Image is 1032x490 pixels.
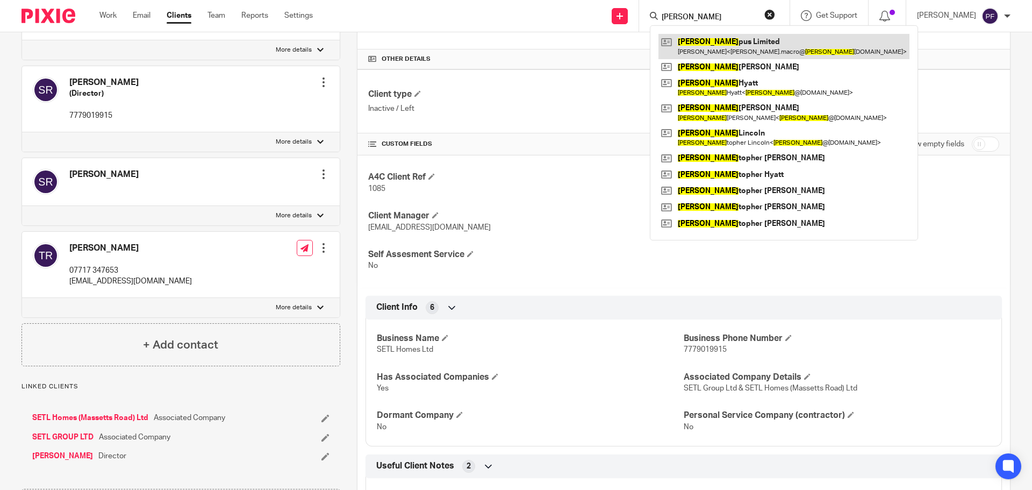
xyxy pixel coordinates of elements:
span: Client Info [376,302,418,313]
p: 7779019915 [69,110,139,121]
img: Pixie [21,9,75,23]
h4: Self Assesment Service [368,249,684,260]
a: SETL Homes (Massetts Road) Ltd [32,413,148,423]
p: [EMAIL_ADDRESS][DOMAIN_NAME] [69,276,192,287]
span: Director [98,451,126,461]
h4: Personal Service Company (contractor) [684,410,991,421]
a: Team [207,10,225,21]
a: Email [133,10,150,21]
span: 2 [467,461,471,472]
a: Settings [284,10,313,21]
span: SETL Homes Ltd [377,346,433,353]
span: Yes [377,385,389,392]
span: No [368,262,378,269]
span: Other details [382,55,431,63]
label: Show empty fields [902,139,964,150]
h4: Business Phone Number [684,333,991,344]
img: svg%3E [33,243,59,268]
p: Inactive / Left [368,103,684,114]
span: 7779019915 [684,346,727,353]
span: Get Support [816,12,857,19]
span: No [377,423,386,431]
p: More details [276,46,312,54]
h4: A4C Client Ref [368,172,684,183]
span: 1085 [368,185,385,193]
span: Associated Company [154,413,225,423]
p: More details [276,138,312,146]
span: [EMAIL_ADDRESS][DOMAIN_NAME] [368,224,491,231]
input: Search [661,13,757,23]
p: 07717 347653 [69,265,192,276]
a: [PERSON_NAME] [32,451,93,461]
span: SETL Group Ltd & SETL Homes (Massetts Road) Ltd [684,385,857,392]
img: svg%3E [981,8,999,25]
a: Clients [167,10,191,21]
h4: Client Manager [368,210,684,222]
img: svg%3E [33,169,59,195]
button: Clear [764,9,775,20]
span: Useful Client Notes [376,460,454,472]
h4: CUSTOM FIELDS [368,140,684,148]
h4: Business Name [377,333,684,344]
p: More details [276,211,312,220]
h4: Dormant Company [377,410,684,421]
p: [PERSON_NAME] [917,10,976,21]
h4: Has Associated Companies [377,372,684,383]
h4: Associated Company Details [684,372,991,383]
h4: [PERSON_NAME] [69,169,139,180]
h4: + Add contact [143,337,218,353]
a: SETL GROUP LTD [32,432,94,443]
h4: Client type [368,89,684,100]
h5: (Director) [69,88,139,99]
img: svg%3E [33,77,59,103]
a: Work [99,10,117,21]
h4: [PERSON_NAME] [69,243,192,254]
span: Associated Company [99,432,170,443]
p: More details [276,303,312,312]
span: No [684,423,693,431]
p: Linked clients [21,382,340,391]
h4: [PERSON_NAME] [69,77,139,88]
a: Reports [241,10,268,21]
span: 6 [430,302,434,313]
